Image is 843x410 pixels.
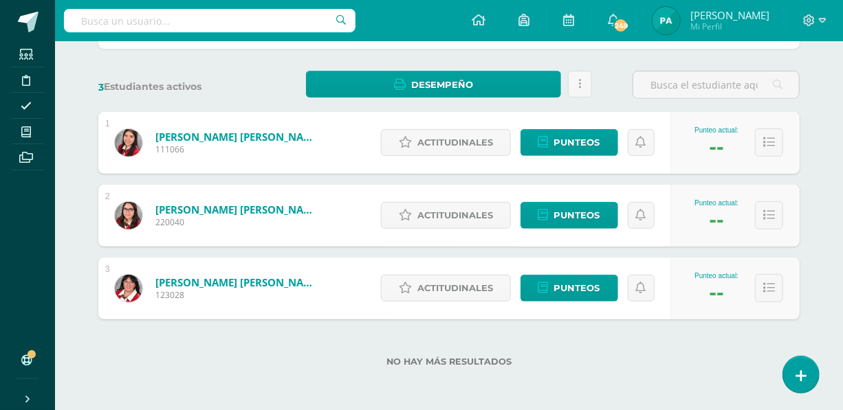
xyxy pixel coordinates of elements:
div: 1 [105,119,110,128]
div: -- [710,207,724,232]
span: [PERSON_NAME] [690,8,769,22]
a: Actitudinales [381,202,511,229]
span: Actitudinales [417,130,493,155]
div: Punteo actual: [694,126,738,134]
label: Estudiantes activos [98,80,265,93]
span: 111066 [155,144,320,155]
div: -- [710,280,724,305]
a: Actitudinales [381,129,511,156]
div: 3 [105,264,110,274]
label: No hay más resultados [98,356,800,367]
a: [PERSON_NAME] [PERSON_NAME] [155,203,320,216]
a: [PERSON_NAME] [PERSON_NAME] [155,130,320,144]
a: Punteos [521,275,618,301]
div: -- [710,134,724,159]
img: b9e9a3d6e3821d34ea2a57b502459944.png [115,202,142,229]
img: 58a5cf19204e79bfc69f6c74f88fc6fd.png [115,275,142,302]
a: Actitudinales [381,275,511,301]
span: 220040 [155,216,320,228]
a: Punteos [521,129,618,156]
img: 91669a7f7c327c2260335a18486890ad.png [115,129,142,157]
div: Punteo actual: [694,272,738,280]
span: Punteos [554,275,600,301]
input: Busca un usuario... [64,9,355,32]
a: Desempeño [306,71,561,98]
div: 2 [105,192,110,201]
span: 249 [613,18,628,33]
span: Actitudinales [417,275,493,301]
span: 3 [98,81,104,93]
span: Punteos [554,203,600,228]
span: Mi Perfil [690,21,769,32]
a: [PERSON_NAME] [PERSON_NAME] [155,275,320,289]
div: Punteo actual: [694,199,738,207]
img: 509b21a4eb38fc6e7096e981583784d8.png [653,7,680,34]
input: Busca el estudiante aquí... [633,71,799,98]
span: 123028 [155,289,320,301]
span: Actitudinales [417,203,493,228]
a: Punteos [521,202,618,229]
span: Desempeño [411,72,473,98]
span: Punteos [554,130,600,155]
